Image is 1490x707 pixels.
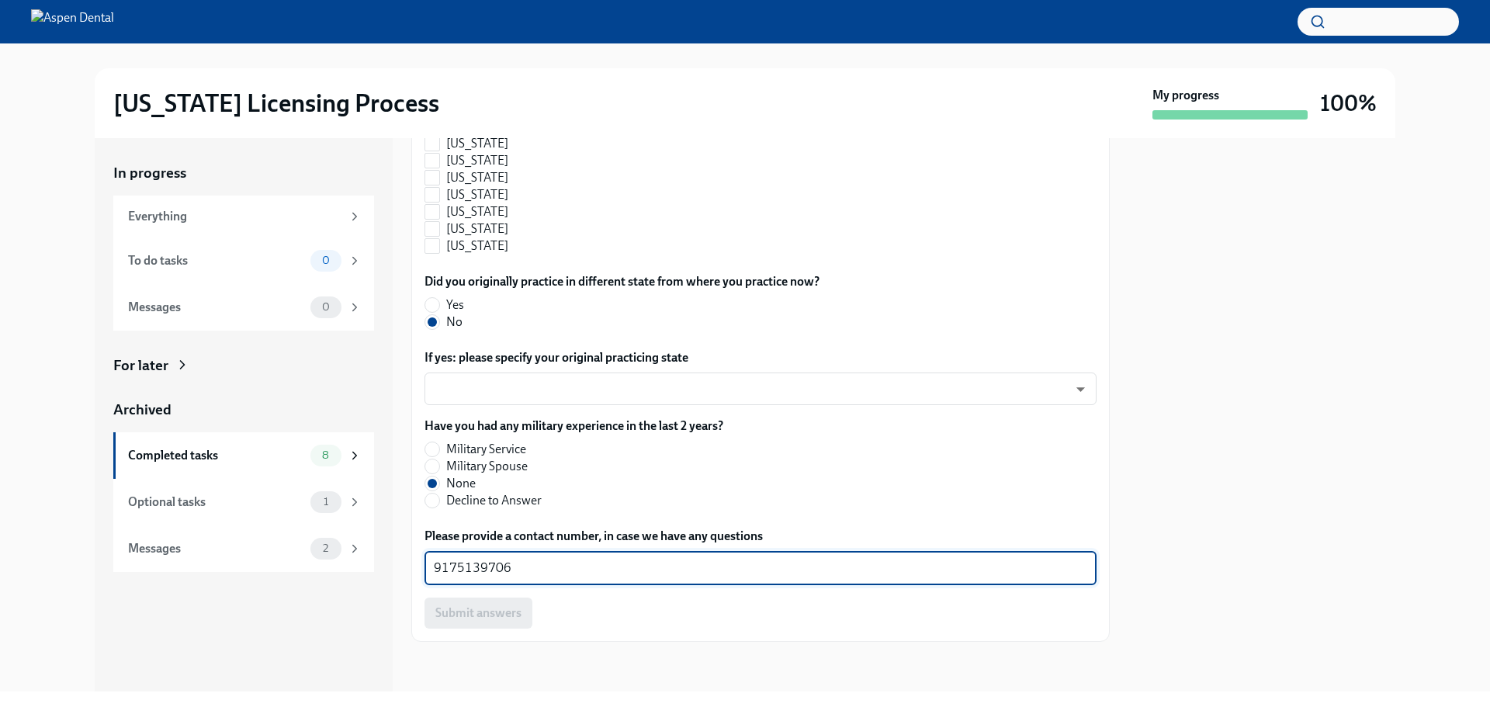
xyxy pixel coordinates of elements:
[128,299,304,316] div: Messages
[113,196,374,237] a: Everything
[446,135,508,152] span: [US_STATE]
[446,203,508,220] span: [US_STATE]
[314,496,338,508] span: 1
[113,355,374,376] a: For later
[314,542,338,554] span: 2
[128,540,304,557] div: Messages
[128,208,341,225] div: Everything
[113,284,374,331] a: Messages0
[424,528,1097,545] label: Please provide a contact number, in case we have any questions
[313,255,339,266] span: 0
[113,355,168,376] div: For later
[446,220,508,237] span: [US_STATE]
[113,237,374,284] a: To do tasks0
[424,418,723,435] label: Have you had any military experience in the last 2 years?
[113,88,439,119] h2: [US_STATE] Licensing Process
[113,479,374,525] a: Optional tasks1
[113,525,374,572] a: Messages2
[113,400,374,420] a: Archived
[446,169,508,186] span: [US_STATE]
[446,186,508,203] span: [US_STATE]
[31,9,114,34] img: Aspen Dental
[1320,89,1377,117] h3: 100%
[424,349,1097,366] label: If yes: please specify your original practicing state
[313,301,339,313] span: 0
[128,494,304,511] div: Optional tasks
[128,447,304,464] div: Completed tasks
[434,559,1087,577] textarea: 9175139706
[424,373,1097,405] div: ​
[424,273,819,290] label: Did you originally practice in different state from where you practice now?
[446,314,463,331] span: No
[113,163,374,183] a: In progress
[446,441,526,458] span: Military Service
[446,458,528,475] span: Military Spouse
[446,296,464,314] span: Yes
[446,152,508,169] span: [US_STATE]
[1152,87,1219,104] strong: My progress
[446,475,476,492] span: None
[446,237,508,255] span: [US_STATE]
[128,252,304,269] div: To do tasks
[113,432,374,479] a: Completed tasks8
[313,449,338,461] span: 8
[446,492,542,509] span: Decline to Answer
